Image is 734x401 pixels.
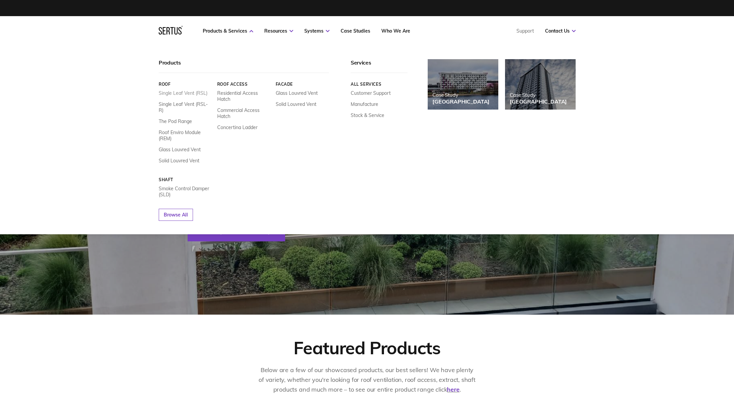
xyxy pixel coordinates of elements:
[258,365,476,394] p: Below are a few of our showcased products, our best sellers! We have plenty of variety, whether y...
[159,118,192,124] a: The Pod Range
[217,90,270,102] a: Residential Access Hatch
[510,98,567,105] div: [GEOGRAPHIC_DATA]
[351,82,408,87] a: All services
[159,186,212,198] a: Smoke Control Damper (SLD)
[159,90,207,96] a: Single Leaf Vent (RSL)
[432,92,490,98] div: Case Study
[264,28,293,34] a: Resources
[447,386,459,393] a: here
[351,59,408,73] div: Services
[428,59,498,110] a: Case Study[GEOGRAPHIC_DATA]
[217,107,270,119] a: Commercial Access Hatch
[545,28,576,34] a: Contact Us
[159,82,212,87] a: Roof
[304,28,330,34] a: Systems
[203,28,253,34] a: Products & Services
[351,112,384,118] a: Stock & Service
[351,101,378,107] a: Manufacture
[217,124,257,130] a: Concertina Ladder
[294,337,440,359] div: Featured Products
[341,28,370,34] a: Case Studies
[381,28,410,34] a: Who We Are
[159,59,329,73] div: Products
[275,90,317,96] a: Glass Louvred Vent
[275,101,316,107] a: Solid Louvred Vent
[351,90,391,96] a: Customer Support
[217,82,270,87] a: Roof Access
[432,98,490,105] div: [GEOGRAPHIC_DATA]
[159,158,199,164] a: Solid Louvred Vent
[159,177,212,182] a: Shaft
[275,82,329,87] a: Facade
[516,28,534,34] a: Support
[159,129,212,142] a: Roof Enviro Module (REM)
[505,59,576,110] a: Case Study[GEOGRAPHIC_DATA]
[159,147,201,153] a: Glass Louvred Vent
[159,101,212,113] a: Single Leaf Vent (RSL-R)
[510,92,567,98] div: Case Study
[159,209,193,221] a: Browse All
[613,323,734,401] iframe: Chat Widget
